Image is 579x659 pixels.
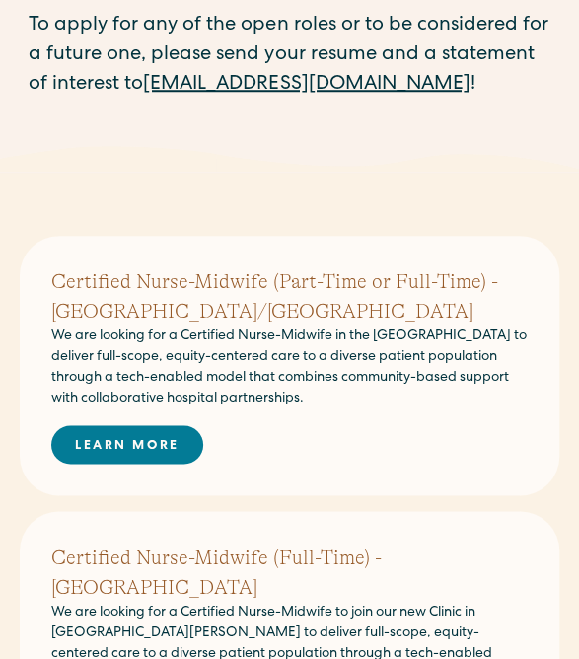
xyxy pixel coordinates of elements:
[51,327,528,409] p: We are looking for a Certified Nurse-Midwife in the [GEOGRAPHIC_DATA] to deliver full-scope, equi...
[143,75,470,95] a: [EMAIL_ADDRESS][DOMAIN_NAME]
[51,425,203,464] a: LEARN MORE
[51,267,528,327] h2: Certified Nurse-Midwife (Part-Time or Full-Time) - [GEOGRAPHIC_DATA]/[GEOGRAPHIC_DATA]
[51,543,528,602] h2: Certified Nurse-Midwife (Full-Time) - [GEOGRAPHIC_DATA]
